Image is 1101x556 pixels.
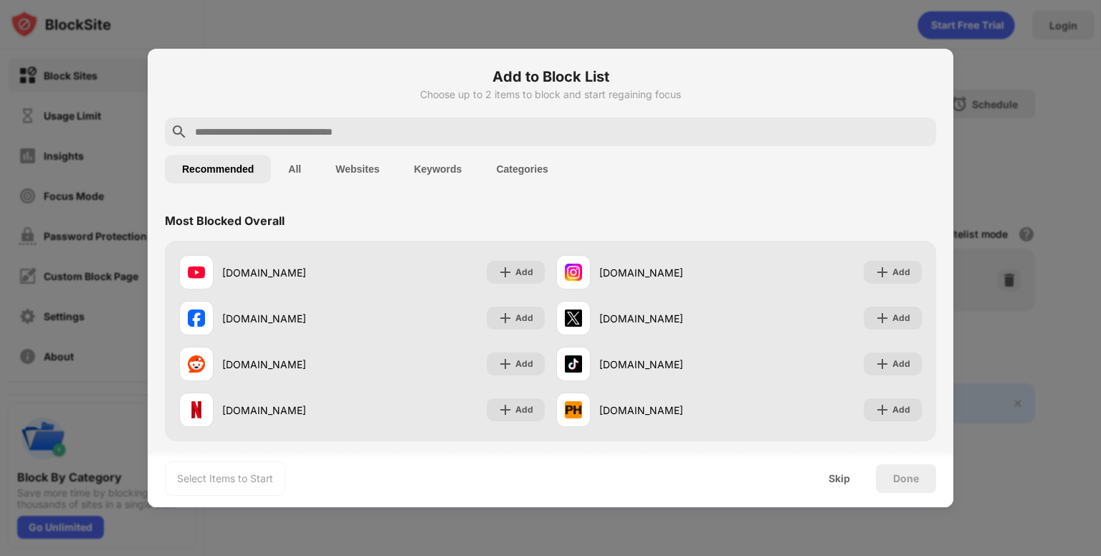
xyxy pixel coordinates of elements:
[271,155,318,183] button: All
[599,357,739,372] div: [DOMAIN_NAME]
[599,311,739,326] div: [DOMAIN_NAME]
[515,265,533,279] div: Add
[188,401,205,418] img: favicons
[222,265,362,280] div: [DOMAIN_NAME]
[515,403,533,417] div: Add
[892,403,910,417] div: Add
[188,310,205,327] img: favicons
[222,403,362,418] div: [DOMAIN_NAME]
[165,66,936,87] h6: Add to Block List
[893,473,919,484] div: Done
[222,311,362,326] div: [DOMAIN_NAME]
[165,214,285,228] div: Most Blocked Overall
[165,155,271,183] button: Recommended
[565,310,582,327] img: favicons
[188,355,205,373] img: favicons
[222,357,362,372] div: [DOMAIN_NAME]
[515,357,533,371] div: Add
[165,89,936,100] div: Choose up to 2 items to block and start regaining focus
[892,357,910,371] div: Add
[565,264,582,281] img: favicons
[171,123,188,140] img: search.svg
[515,311,533,325] div: Add
[188,264,205,281] img: favicons
[565,401,582,418] img: favicons
[599,265,739,280] div: [DOMAIN_NAME]
[565,355,582,373] img: favicons
[177,471,273,486] div: Select Items to Start
[396,155,479,183] button: Keywords
[892,265,910,279] div: Add
[599,403,739,418] div: [DOMAIN_NAME]
[479,155,565,183] button: Categories
[892,311,910,325] div: Add
[318,155,396,183] button: Websites
[829,473,850,484] div: Skip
